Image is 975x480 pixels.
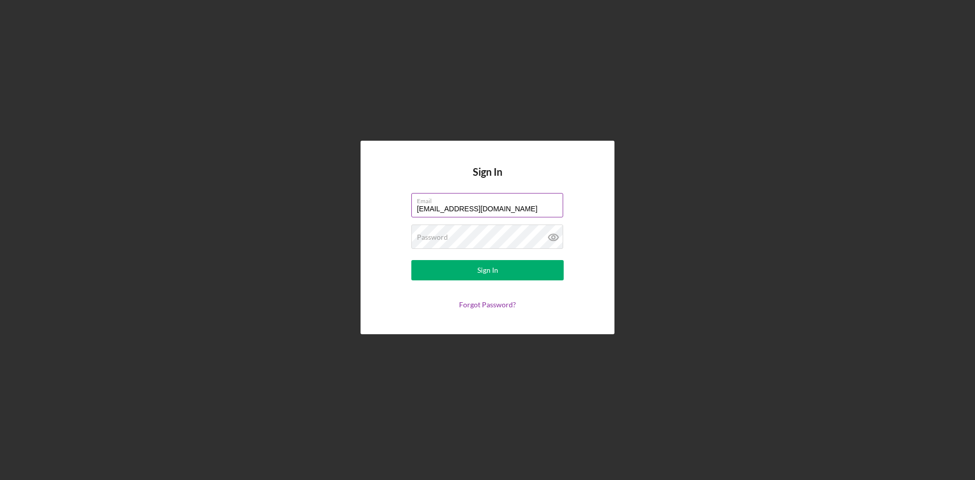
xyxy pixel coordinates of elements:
[411,260,564,280] button: Sign In
[477,260,498,280] div: Sign In
[473,166,502,193] h4: Sign In
[459,300,516,309] a: Forgot Password?
[417,194,563,205] label: Email
[417,233,448,241] label: Password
